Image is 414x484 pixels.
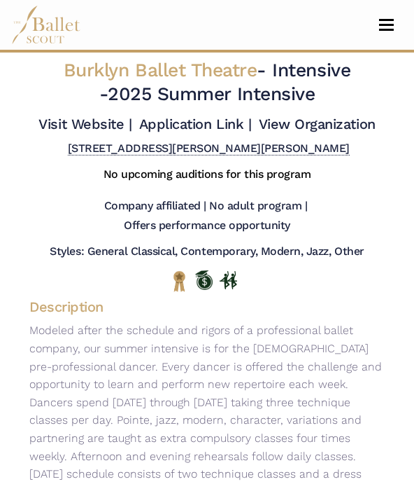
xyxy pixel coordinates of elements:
h2: - 2025 Summer Intensive [61,58,353,106]
button: Toggle navigation [370,18,403,32]
a: View Organization [259,116,376,132]
h4: Description [18,298,396,316]
a: Visit Website | [38,116,131,132]
h5: No adult program | [209,199,307,214]
span: Burklyn Ballet Theatre [64,59,257,81]
a: Application Link | [139,116,251,132]
h5: Offers performance opportunity [124,219,290,233]
h5: Company affiliated | [104,199,206,214]
h5: Styles: General Classical, Contemporary, Modern, Jazz, Other [50,244,364,259]
img: Offers Scholarship [195,270,213,290]
img: In Person [220,271,237,289]
img: National [171,270,188,292]
h5: No upcoming auditions for this program [103,167,311,182]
